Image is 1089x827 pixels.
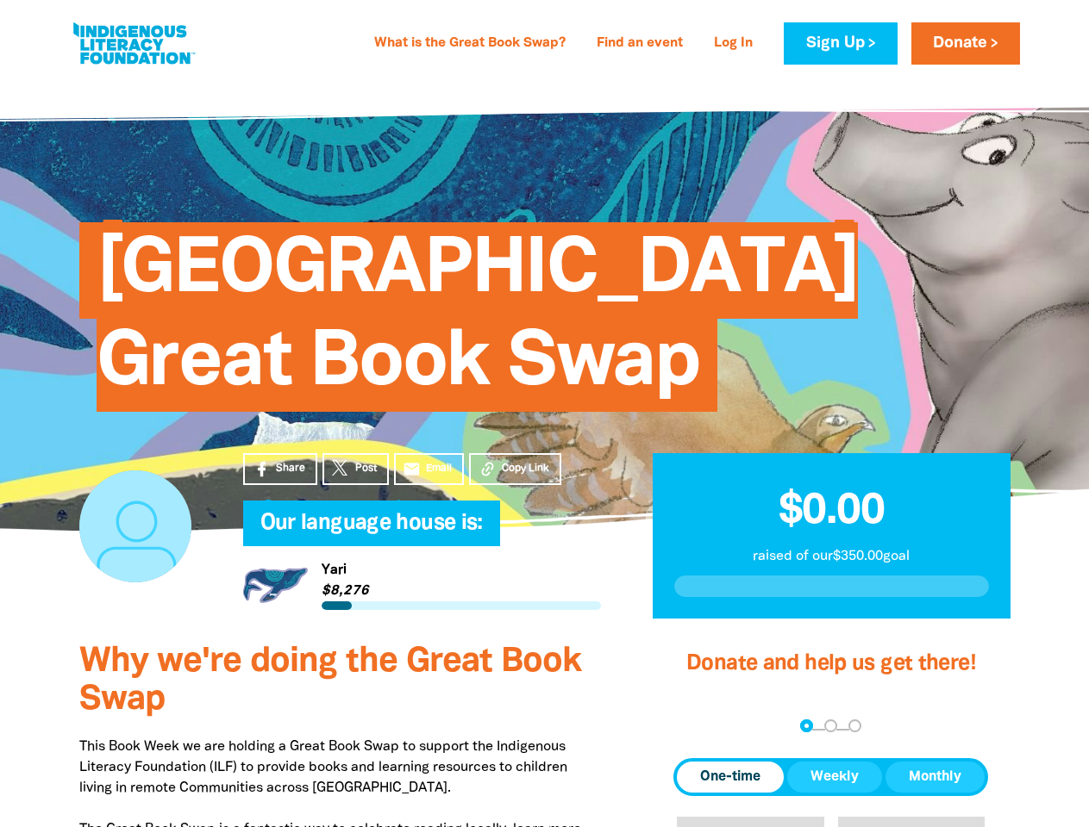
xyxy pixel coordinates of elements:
button: Copy Link [469,453,561,485]
a: Donate [911,22,1020,65]
span: Donate and help us get there! [686,654,976,674]
span: Monthly [909,767,961,787]
p: raised of our $350.00 goal [674,546,989,567]
span: Email [426,461,452,476]
button: One-time [677,762,784,793]
span: [GEOGRAPHIC_DATA] Great Book Swap [97,235,859,412]
button: Navigate to step 1 of 3 to enter your donation amount [800,719,813,732]
a: emailEmail [394,453,465,485]
span: One-time [700,767,760,787]
a: Log In [704,30,763,58]
span: Share [276,461,305,476]
span: Why we're doing the Great Book Swap [79,646,581,716]
a: Find an event [586,30,693,58]
h6: My Team [243,529,601,539]
a: Sign Up [784,22,897,65]
span: Copy Link [502,461,549,476]
button: Monthly [886,762,985,793]
a: Share [243,453,317,485]
span: Weekly [810,767,859,787]
span: $0.00 [779,492,885,532]
button: Navigate to step 2 of 3 to enter your details [824,719,837,732]
span: Post [355,461,377,476]
i: email [403,460,421,478]
button: Navigate to step 3 of 3 to enter your payment details [848,719,861,732]
button: Weekly [787,762,882,793]
a: Post [322,453,389,485]
div: Donation frequency [673,758,988,796]
span: Our language house is: [260,513,483,546]
a: What is the Great Book Swap? [364,30,576,58]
